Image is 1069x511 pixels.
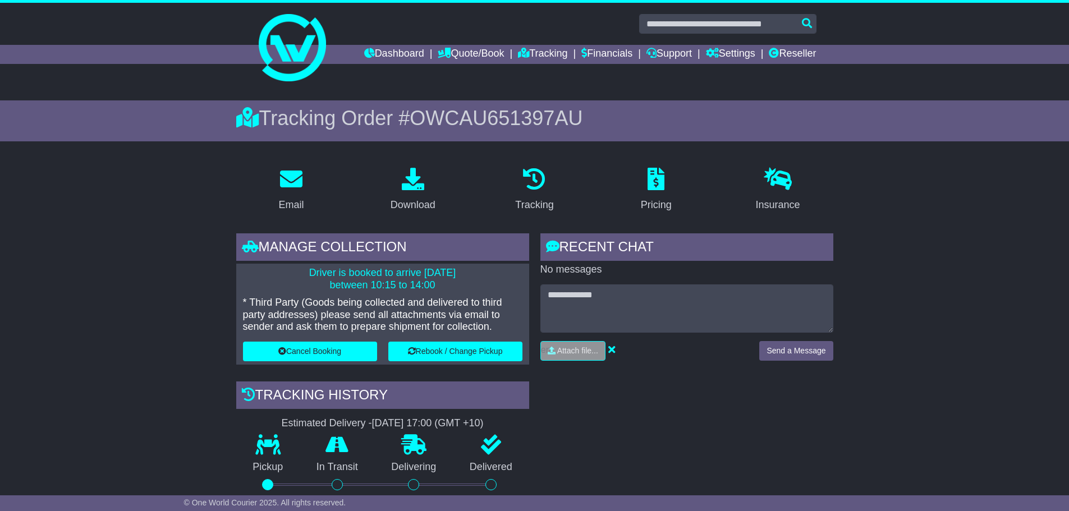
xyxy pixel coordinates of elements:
a: Financials [581,45,632,64]
span: OWCAU651397AU [410,107,582,130]
div: Pricing [641,197,672,213]
div: RECENT CHAT [540,233,833,264]
a: Dashboard [364,45,424,64]
p: Driver is booked to arrive [DATE] between 10:15 to 14:00 [243,267,522,291]
p: Delivering [375,461,453,473]
p: In Transit [300,461,375,473]
div: Email [278,197,304,213]
a: Settings [706,45,755,64]
a: Email [271,164,311,217]
p: Delivered [453,461,529,473]
a: Tracking [508,164,561,217]
div: [DATE] 17:00 (GMT +10) [372,417,484,430]
p: Pickup [236,461,300,473]
div: Manage collection [236,233,529,264]
button: Send a Message [759,341,833,361]
div: Download [391,197,435,213]
a: Download [383,164,443,217]
span: © One World Courier 2025. All rights reserved. [184,498,346,507]
p: * Third Party (Goods being collected and delivered to third party addresses) please send all atta... [243,297,522,333]
a: Quote/Book [438,45,504,64]
a: Reseller [769,45,816,64]
a: Tracking [518,45,567,64]
div: Insurance [756,197,800,213]
div: Tracking history [236,381,529,412]
a: Pricing [634,164,679,217]
button: Cancel Booking [243,342,377,361]
div: Estimated Delivery - [236,417,529,430]
div: Tracking Order # [236,106,833,130]
div: Tracking [515,197,553,213]
a: Insurance [749,164,808,217]
a: Support [646,45,692,64]
button: Rebook / Change Pickup [388,342,522,361]
p: No messages [540,264,833,276]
